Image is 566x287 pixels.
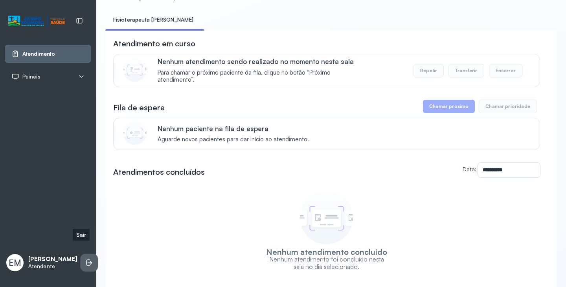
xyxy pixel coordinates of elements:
img: Imagem de empty state [300,191,353,244]
img: Imagem de CalloutCard [123,121,147,145]
span: Aguarde novos pacientes para dar início ao atendimento. [158,136,309,143]
button: Chamar prioridade [479,100,537,113]
p: Atendente [28,263,77,270]
img: Imagem de CalloutCard [123,58,147,82]
button: Repetir [413,64,444,77]
img: Logotipo do estabelecimento [8,15,65,27]
button: Transferir [448,64,484,77]
h3: Atendimento em curso [113,38,195,49]
a: Atendimento [11,50,85,58]
label: Data: [463,166,476,172]
p: Nenhum atendimento sendo realizado no momento nesta sala [158,57,366,66]
h3: Nenhum atendimento concluído [266,248,387,256]
span: Atendimento [22,51,55,57]
span: Para chamar o próximo paciente da fila, clique no botão “Próximo atendimento”. [158,69,366,84]
p: Nenhum paciente na fila de espera [158,124,309,133]
a: Fisioterapeuta [PERSON_NAME] [105,13,201,26]
button: Chamar próximo [423,100,475,113]
button: Encerrar [489,64,522,77]
p: Nenhum atendimento foi concluído nesta sala no dia selecionado. [265,256,388,271]
p: [PERSON_NAME] [28,256,77,263]
h3: Fila de espera [113,102,165,113]
span: Painéis [22,73,40,80]
h3: Atendimentos concluídos [113,166,205,177]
